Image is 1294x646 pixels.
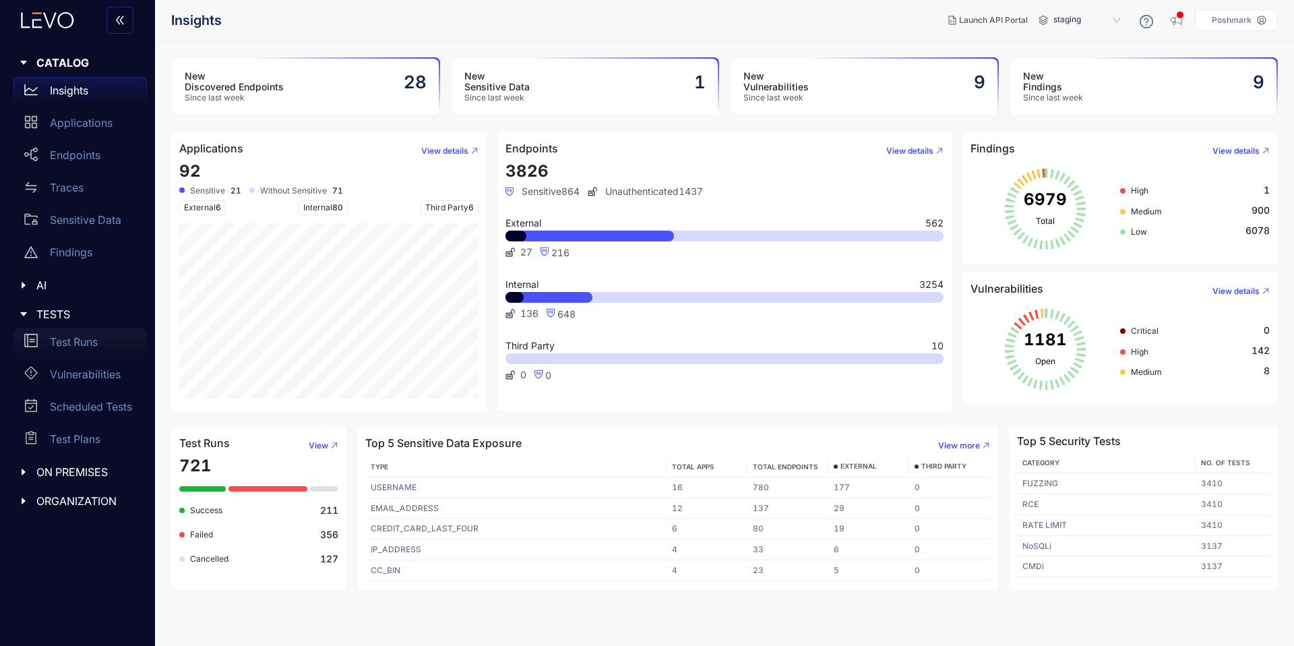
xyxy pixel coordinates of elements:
span: 92 [179,161,201,181]
td: 33 [747,539,828,560]
span: staging [1053,9,1123,31]
span: Third Party [505,341,555,351]
p: Test Plans [50,433,100,445]
a: Test Runs [13,328,147,361]
span: 0 [520,370,526,380]
td: 23 [747,560,828,581]
td: 6 [667,519,747,539]
span: 1 [1264,185,1270,196]
span: double-left [115,15,125,27]
span: 721 [179,456,212,475]
span: AI [36,279,136,291]
span: Low [1131,227,1147,237]
a: Traces [13,174,147,206]
td: 0 [909,498,990,519]
span: CATALOG [36,57,136,69]
span: Internal [299,200,348,215]
p: Poshmark [1212,16,1252,25]
td: 0 [909,477,990,498]
span: 10 [931,341,944,351]
a: Endpoints [13,142,147,174]
span: 0 [1264,325,1270,336]
span: 216 [551,247,569,258]
span: 8 [1264,365,1270,376]
span: caret-right [19,58,28,67]
td: 4 [667,560,747,581]
span: TESTS [36,308,136,320]
span: THIRD PARTY [921,463,966,471]
td: 6 [828,539,909,560]
td: NoSQLi [1017,536,1195,557]
span: View details [1212,146,1260,156]
span: High [1131,347,1148,357]
h3: New Vulnerabilities [743,71,809,92]
h2: 1 [694,72,706,92]
td: 12 [667,498,747,519]
span: Since last week [1023,93,1083,102]
a: Applications [13,109,147,142]
td: RCE [1017,494,1195,515]
span: warning [24,245,38,259]
span: Since last week [185,93,284,102]
h3: New Sensitive Data [464,71,530,92]
td: 80 [747,519,828,539]
span: No. of Tests [1201,459,1250,467]
span: 6 [216,202,221,212]
span: ON PREMISES [36,466,136,478]
span: EXTERNAL [840,463,877,471]
button: View more [927,435,990,457]
span: View more [938,441,980,450]
div: TESTS [8,300,147,328]
p: Scheduled Tests [50,401,132,413]
td: EMAIL_ADDRESS [365,498,667,519]
b: 127 [320,554,338,564]
td: IP_ADDRESS [365,539,667,560]
td: 3410 [1196,515,1270,536]
span: Third Party [421,200,479,215]
div: ORGANIZATION [8,487,147,515]
td: 3410 [1196,494,1270,515]
td: 3410 [1196,473,1270,494]
td: USERNAME [365,477,667,498]
h4: Top 5 Sensitive Data Exposure [365,437,522,449]
button: Launch API Portal [937,9,1039,31]
span: Unauthenticated 1437 [588,186,703,197]
span: Since last week [464,93,530,102]
h2: 9 [1253,72,1264,92]
h4: Vulnerabilities [970,283,1043,295]
p: Applications [50,117,113,129]
h3: New Discovered Endpoints [185,71,284,92]
h4: Top 5 Security Tests [1017,435,1121,447]
span: caret-right [19,496,28,506]
span: Sensitive 864 [505,186,580,197]
span: Critical [1131,326,1159,336]
button: View details [410,140,479,162]
span: Internal [505,280,538,289]
button: View details [1202,281,1270,302]
span: caret-right [19,281,28,290]
td: 4 [667,539,747,560]
a: Test Plans [13,425,147,458]
span: High [1131,185,1148,196]
h4: Applications [179,142,243,154]
a: Scheduled Tests [13,393,147,425]
span: TOTAL APPS [672,463,714,471]
p: Insights [50,84,88,96]
td: 29 [828,498,909,519]
span: caret-right [19,310,28,319]
h2: 28 [404,72,427,92]
td: CMDi [1017,556,1195,577]
span: View details [421,146,468,156]
span: View details [1212,287,1260,296]
a: Insights [13,77,147,109]
a: Findings [13,239,147,271]
td: 19 [828,519,909,539]
span: Since last week [743,93,809,102]
td: FUZZING [1017,473,1195,494]
span: 6078 [1245,225,1270,236]
p: Findings [50,246,92,258]
span: 648 [557,308,576,320]
p: Test Runs [50,336,98,348]
span: caret-right [19,467,28,477]
b: 356 [320,529,338,540]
